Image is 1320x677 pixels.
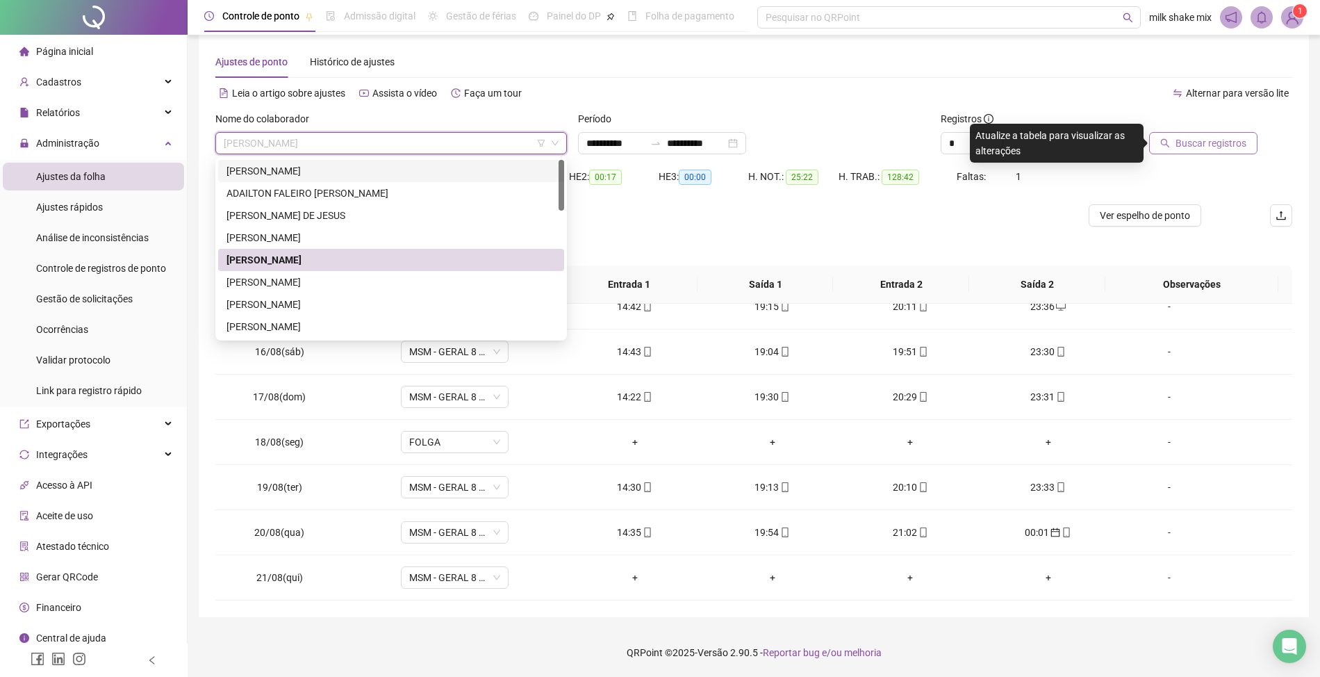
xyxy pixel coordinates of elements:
[226,230,556,245] div: [PERSON_NAME]
[305,13,313,21] span: pushpin
[917,392,928,402] span: mobile
[641,392,652,402] span: mobile
[1055,347,1066,357] span: mobile
[36,202,103,213] span: Ajustes rápidos
[188,628,1320,677] footer: QRPoint © 2025 - 2.90.5 -
[1105,266,1278,304] th: Observações
[19,450,29,459] span: sync
[970,124,1144,163] div: Atualize a tabela para visualizar as alterações
[1128,570,1210,585] div: -
[226,252,556,268] div: [PERSON_NAME]
[255,346,304,357] span: 16/08(sáb)
[222,10,299,22] span: Controle de ponto
[577,525,692,540] div: 14:35
[226,297,556,312] div: [PERSON_NAME]
[641,528,652,537] span: mobile
[1255,11,1268,24] span: bell
[1186,88,1289,99] span: Alternar para versão lite
[36,541,109,552] span: Atestado técnico
[19,572,29,582] span: qrcode
[51,652,65,666] span: linkedin
[36,385,142,396] span: Link para registro rápido
[1128,344,1210,359] div: -
[254,527,304,538] span: 20/08(qua)
[36,480,92,491] span: Acesso à API
[1116,277,1267,292] span: Observações
[19,633,29,643] span: info-circle
[1149,10,1212,25] span: milk shake mix
[650,138,661,149] span: swap-right
[551,139,559,147] span: down
[1055,302,1066,311] span: desktop
[36,171,106,182] span: Ajustes da folha
[852,299,968,314] div: 20:11
[36,602,81,613] span: Financeiro
[36,633,106,644] span: Central de ajuda
[852,525,968,540] div: 21:02
[990,480,1105,495] div: 23:33
[1049,528,1060,537] span: calendar
[779,302,790,311] span: mobile
[428,11,438,21] span: sun
[359,88,369,98] span: youtube
[852,480,968,495] div: 20:10
[577,299,692,314] div: 14:42
[852,570,968,585] div: +
[641,302,652,311] span: mobile
[839,169,957,185] div: H. TRAB.:
[257,482,302,493] span: 19/08(ter)
[147,655,157,665] span: left
[1060,528,1071,537] span: mobile
[19,138,29,148] span: lock
[226,319,556,334] div: [PERSON_NAME]
[547,10,601,22] span: Painel do DP
[226,186,556,201] div: ADAILTON FALEIRO [PERSON_NAME]
[941,111,993,127] span: Registros
[1016,171,1021,182] span: 1
[36,293,133,304] span: Gestão de solicitações
[715,299,830,314] div: 19:15
[36,76,81,88] span: Cadastros
[1298,6,1303,16] span: 1
[409,477,500,498] span: MSM - GERAL 8 HORAS
[218,182,564,204] div: ADAILTON FALEIRO DA SILVA
[577,480,692,495] div: 14:30
[215,56,288,67] span: Ajustes de ponto
[256,572,303,583] span: 21/08(qui)
[253,391,306,402] span: 17/08(dom)
[852,389,968,405] div: 20:29
[1100,208,1190,223] span: Ver espelho de ponto
[917,347,928,357] span: mobile
[1128,434,1210,450] div: -
[19,419,29,429] span: export
[409,567,500,588] span: MSM - GERAL 8 HORAS
[1175,136,1246,151] span: Buscar registros
[779,528,790,537] span: mobile
[19,603,29,612] span: dollar
[1128,299,1210,314] div: -
[218,293,564,316] div: CARLOS EDUARDO VIEIRA DE OLIVEIRA
[1055,392,1066,402] span: mobile
[218,204,564,227] div: ALICE BARBOSA DE JESUS
[344,10,415,22] span: Admissão digital
[219,88,229,98] span: file-text
[990,389,1105,405] div: 23:31
[990,570,1105,585] div: +
[1282,7,1303,28] img: 12208
[779,482,790,492] span: mobile
[19,541,29,551] span: solution
[1225,11,1237,24] span: notification
[204,11,214,21] span: clock-circle
[641,347,652,357] span: mobile
[577,344,692,359] div: 14:43
[218,227,564,249] div: ANA CARLA NOGUEIRA DE SOUSA
[372,88,437,99] span: Assista o vídeo
[224,133,559,154] span: ANA JÚLIA BRITO RIBEIRO
[990,434,1105,450] div: +
[607,13,615,21] span: pushpin
[36,449,88,460] span: Integrações
[215,111,318,127] label: Nome do colaborador
[255,437,304,448] span: 18/08(seg)
[409,522,500,543] span: MSM - GERAL 8 HORAS
[698,647,728,658] span: Versão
